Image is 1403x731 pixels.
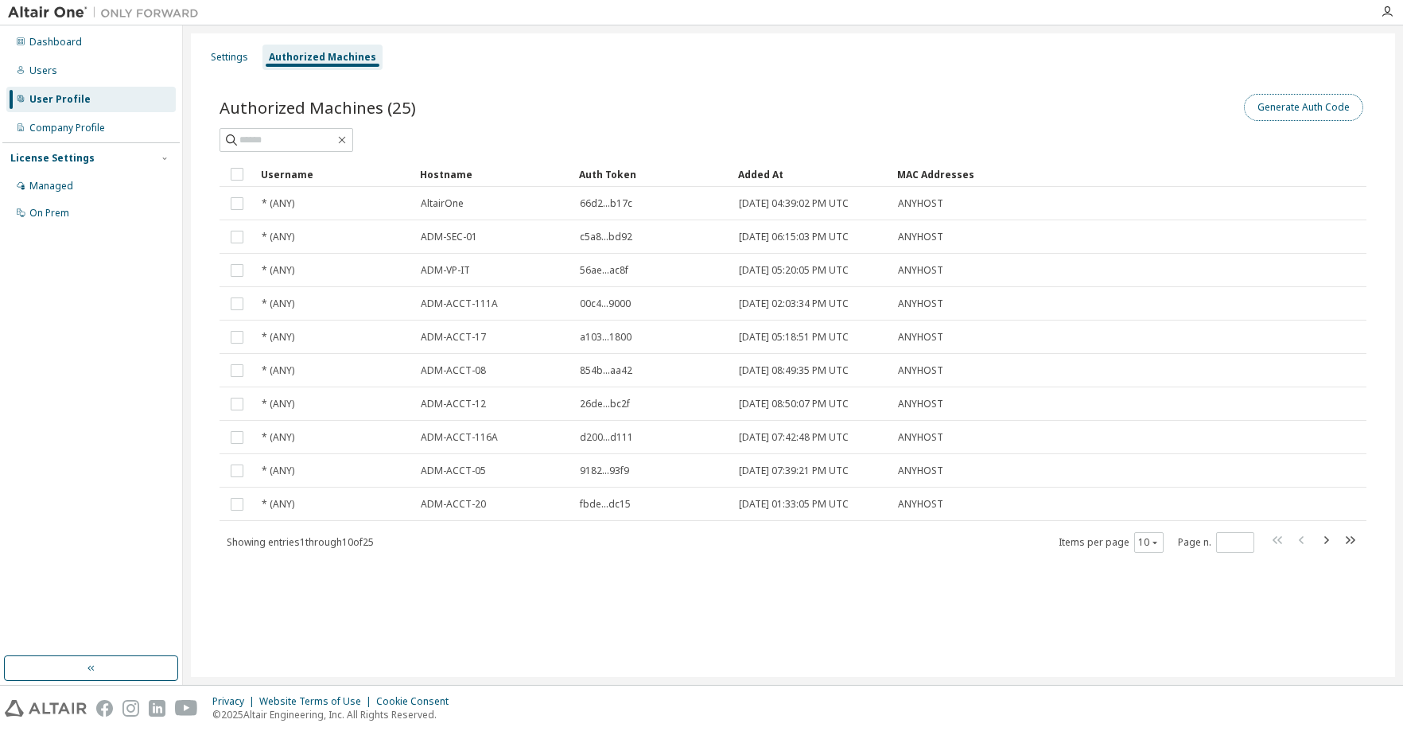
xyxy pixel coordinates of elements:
div: Managed [29,180,73,192]
span: [DATE] 02:03:34 PM UTC [739,297,849,310]
span: Page n. [1178,532,1254,553]
p: © 2025 Altair Engineering, Inc. All Rights Reserved. [212,708,458,721]
span: 00c4...9000 [580,297,631,310]
span: ADM-ACCT-116A [421,431,498,444]
span: c5a8...bd92 [580,231,632,243]
img: instagram.svg [122,700,139,717]
span: ADM-ACCT-05 [421,465,486,477]
img: youtube.svg [175,700,198,717]
span: * (ANY) [262,197,294,210]
div: Settings [211,51,248,64]
img: facebook.svg [96,700,113,717]
span: AltairOne [421,197,464,210]
span: [DATE] 08:50:07 PM UTC [739,398,849,410]
span: 56ae...ac8f [580,264,628,277]
div: MAC Addresses [897,161,1199,187]
span: ADM-SEC-01 [421,231,477,243]
span: * (ANY) [262,498,294,511]
span: [DATE] 04:39:02 PM UTC [739,197,849,210]
span: * (ANY) [262,398,294,410]
div: Auth Token [579,161,725,187]
span: ANYHOST [898,398,943,410]
div: License Settings [10,152,95,165]
button: Generate Auth Code [1244,94,1363,121]
span: ANYHOST [898,264,943,277]
span: ADM-ACCT-17 [421,331,486,344]
span: fbde...dc15 [580,498,631,511]
div: Website Terms of Use [259,695,376,708]
span: ANYHOST [898,197,943,210]
div: Dashboard [29,36,82,49]
span: [DATE] 08:49:35 PM UTC [739,364,849,377]
span: 854b...aa42 [580,364,632,377]
span: Authorized Machines (25) [220,96,416,119]
span: ADM-ACCT-12 [421,398,486,410]
span: Items per page [1059,532,1164,553]
span: * (ANY) [262,331,294,344]
div: Company Profile [29,122,105,134]
div: Privacy [212,695,259,708]
button: 10 [1138,536,1160,549]
span: ADM-ACCT-08 [421,364,486,377]
span: * (ANY) [262,364,294,377]
div: Hostname [420,161,566,187]
span: ANYHOST [898,465,943,477]
span: [DATE] 05:20:05 PM UTC [739,264,849,277]
img: linkedin.svg [149,700,165,717]
div: Username [261,161,407,187]
span: ANYHOST [898,364,943,377]
span: [DATE] 07:42:48 PM UTC [739,431,849,444]
span: [DATE] 07:39:21 PM UTC [739,465,849,477]
span: * (ANY) [262,231,294,243]
div: Added At [738,161,884,187]
span: Showing entries 1 through 10 of 25 [227,535,374,549]
span: ADM-ACCT-20 [421,498,486,511]
span: ANYHOST [898,231,943,243]
span: [DATE] 06:15:03 PM UTC [739,231,849,243]
span: ADM-VP-IT [421,264,470,277]
img: altair_logo.svg [5,700,87,717]
span: * (ANY) [262,465,294,477]
div: Users [29,64,57,77]
span: ANYHOST [898,331,943,344]
div: Cookie Consent [376,695,458,708]
span: * (ANY) [262,431,294,444]
span: ANYHOST [898,297,943,310]
span: * (ANY) [262,264,294,277]
span: 26de...bc2f [580,398,630,410]
span: ADM-ACCT-111A [421,297,498,310]
div: On Prem [29,207,69,220]
span: a103...1800 [580,331,632,344]
span: * (ANY) [262,297,294,310]
img: Altair One [8,5,207,21]
span: 9182...93f9 [580,465,629,477]
span: 66d2...b17c [580,197,632,210]
span: ANYHOST [898,498,943,511]
span: ANYHOST [898,431,943,444]
span: [DATE] 01:33:05 PM UTC [739,498,849,511]
div: Authorized Machines [269,51,376,64]
span: [DATE] 05:18:51 PM UTC [739,331,849,344]
div: User Profile [29,93,91,106]
span: d200...d111 [580,431,633,444]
